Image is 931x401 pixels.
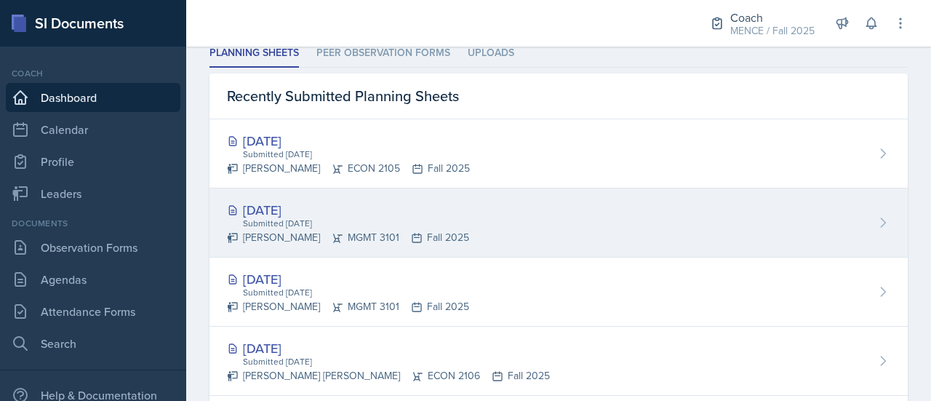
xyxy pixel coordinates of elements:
a: Calendar [6,115,180,144]
a: [DATE] Submitted [DATE] [PERSON_NAME]MGMT 3101Fall 2025 [209,188,908,258]
div: Submitted [DATE] [241,217,469,230]
div: MENCE / Fall 2025 [730,23,815,39]
a: Leaders [6,179,180,208]
a: Attendance Forms [6,297,180,326]
a: Dashboard [6,83,180,112]
a: Profile [6,147,180,176]
a: Search [6,329,180,358]
a: Observation Forms [6,233,180,262]
div: Submitted [DATE] [241,355,550,368]
div: Submitted [DATE] [241,148,470,161]
div: [PERSON_NAME] [PERSON_NAME] ECON 2106 Fall 2025 [227,368,550,384]
div: [PERSON_NAME] ECON 2105 Fall 2025 [227,161,470,176]
div: Coach [6,67,180,80]
div: Coach [730,9,815,26]
div: [PERSON_NAME] MGMT 3101 Fall 2025 [227,299,469,314]
a: Agendas [6,265,180,294]
li: Uploads [468,39,514,68]
div: Documents [6,217,180,230]
li: Planning Sheets [209,39,299,68]
div: [DATE] [227,338,550,358]
li: Peer Observation Forms [316,39,450,68]
a: [DATE] Submitted [DATE] [PERSON_NAME]ECON 2105Fall 2025 [209,119,908,188]
div: [DATE] [227,269,469,289]
a: [DATE] Submitted [DATE] [PERSON_NAME] [PERSON_NAME]ECON 2106Fall 2025 [209,327,908,396]
a: [DATE] Submitted [DATE] [PERSON_NAME]MGMT 3101Fall 2025 [209,258,908,327]
div: Recently Submitted Planning Sheets [209,74,908,119]
div: [DATE] [227,200,469,220]
div: Submitted [DATE] [241,286,469,299]
div: [PERSON_NAME] MGMT 3101 Fall 2025 [227,230,469,245]
div: [DATE] [227,131,470,151]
